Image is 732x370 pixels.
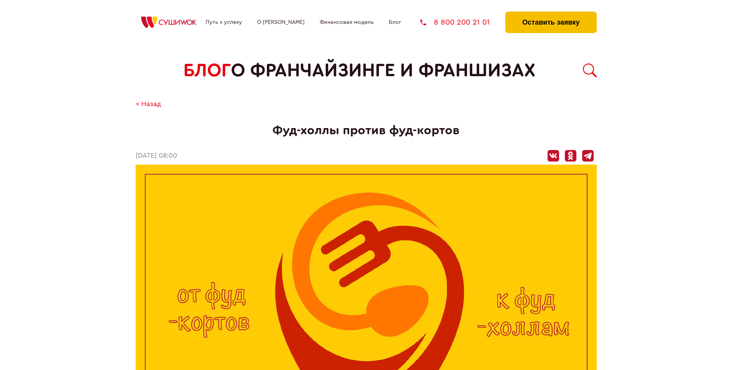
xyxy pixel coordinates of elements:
[231,60,535,81] span: о франчайзинге и франшизах
[320,19,374,25] a: Финансовая модель
[136,123,597,138] h1: Фуд-холлы против фуд-кортов
[257,19,305,25] a: О [PERSON_NAME]
[389,19,401,25] a: Блог
[136,100,161,108] a: < Назад
[434,18,490,26] span: 8 800 200 21 01
[136,152,177,160] time: [DATE] 08:00
[420,18,490,26] a: 8 800 200 21 01
[505,12,596,33] button: Оставить заявку
[183,60,231,81] span: БЛОГ
[206,19,242,25] a: Путь к успеху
